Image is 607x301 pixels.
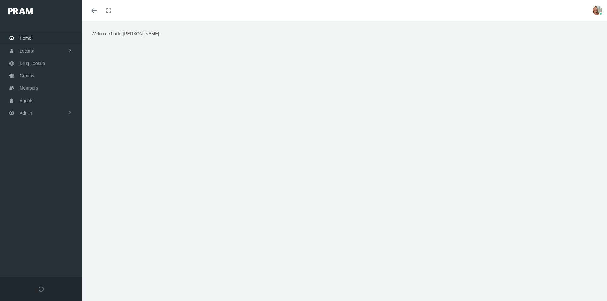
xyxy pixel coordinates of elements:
[20,95,33,107] span: Agents
[20,107,32,119] span: Admin
[20,57,45,69] span: Drug Lookup
[593,6,602,15] img: S_Profile_Picture_15372.jpg
[92,31,160,36] span: Welcome back, [PERSON_NAME].
[20,70,34,82] span: Groups
[20,45,34,57] span: Locator
[8,8,33,14] img: PRAM_20_x_78.png
[20,82,38,94] span: Members
[20,32,31,44] span: Home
